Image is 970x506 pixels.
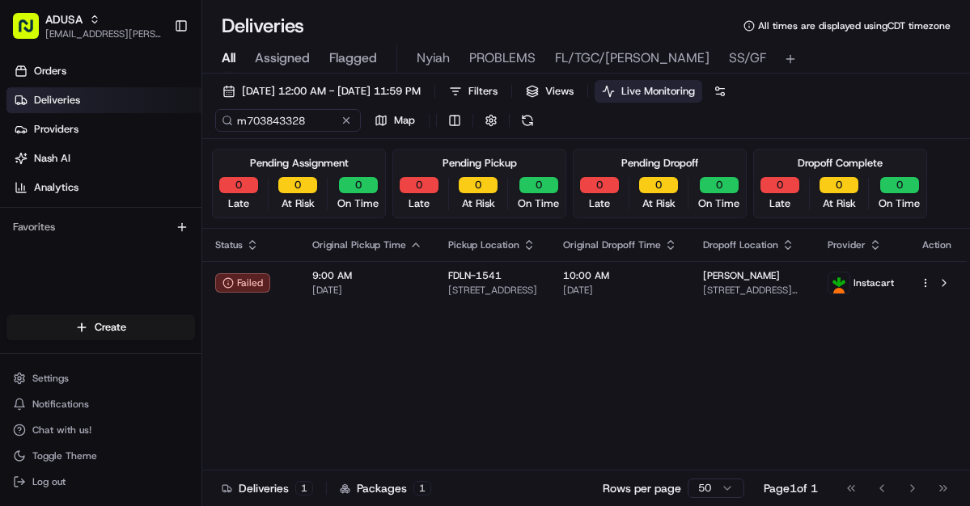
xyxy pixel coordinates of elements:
[6,393,195,415] button: Notifications
[758,19,951,32] span: All times are displayed using CDT timezone
[760,177,799,193] button: 0
[6,214,195,240] div: Favorites
[879,196,920,211] span: On Time
[312,238,406,251] span: Original Pickup Time
[255,48,310,68] span: Assigned
[32,398,89,411] span: Notifications
[823,196,856,211] span: At Risk
[621,84,695,99] span: Live Monitoring
[519,177,558,193] button: 0
[448,269,502,282] span: FDLN-1541
[6,445,195,467] button: Toggle Theme
[339,177,378,193] button: 0
[698,196,739,211] span: On Time
[642,196,676,211] span: At Risk
[212,149,386,218] div: Pending Assignment0Late0At Risk0On Time
[828,272,849,293] img: profile_instacart_ahold_partner.png
[764,480,818,496] div: Page 1 of 1
[880,177,919,193] button: 0
[329,48,377,68] span: Flagged
[545,84,574,99] span: Views
[442,80,505,103] button: Filters
[563,269,677,282] span: 10:00 AM
[32,372,69,385] span: Settings
[753,149,927,218] div: Dropoff Complete0Late0At Risk0On Time
[340,480,431,496] div: Packages
[519,80,581,103] button: Views
[215,80,428,103] button: [DATE] 12:00 AM - [DATE] 11:59 PM
[518,196,559,211] span: On Time
[34,93,80,108] span: Deliveries
[462,196,495,211] span: At Risk
[729,48,766,68] span: SS/GF
[580,177,619,193] button: 0
[459,177,498,193] button: 0
[854,276,894,289] span: Instacart
[32,475,66,488] span: Log out
[828,238,866,251] span: Provider
[703,284,802,297] span: [STREET_ADDRESS][PERSON_NAME]
[573,149,747,218] div: Pending Dropoff0Late0At Risk0On Time
[6,470,195,493] button: Log out
[6,116,201,142] a: Providers
[278,177,317,193] button: 0
[222,48,235,68] span: All
[215,109,361,132] input: Type to search
[703,238,778,251] span: Dropoff Location
[469,48,536,68] span: PROBLEMS
[215,238,243,251] span: Status
[228,196,249,211] span: Late
[45,11,83,27] button: ADUSA
[639,177,678,193] button: 0
[413,481,431,495] div: 1
[6,367,195,390] button: Settings
[443,156,517,171] div: Pending Pickup
[820,177,858,193] button: 0
[282,196,315,211] span: At Risk
[6,314,195,340] button: Create
[312,269,422,282] span: 9:00 AM
[6,145,201,171] a: Nash AI
[409,196,430,211] span: Late
[312,284,422,297] span: [DATE]
[920,238,954,251] div: Action
[6,6,167,45] button: ADUSA[EMAIL_ADDRESS][PERSON_NAME][DOMAIN_NAME]
[6,175,201,200] a: Analytics
[32,449,97,462] span: Toggle Theme
[516,109,539,132] button: Refresh
[222,13,304,39] h1: Deliveries
[448,284,537,297] span: [STREET_ADDRESS]
[417,48,450,68] span: Nyiah
[250,156,349,171] div: Pending Assignment
[219,177,258,193] button: 0
[95,320,126,335] span: Create
[700,177,739,193] button: 0
[32,424,91,436] span: Chat with us!
[295,481,313,495] div: 1
[563,284,677,297] span: [DATE]
[215,273,270,293] button: Failed
[394,113,415,128] span: Map
[392,149,566,218] div: Pending Pickup0Late0At Risk0On Time
[468,84,498,99] span: Filters
[34,64,66,78] span: Orders
[6,58,201,84] a: Orders
[6,419,195,441] button: Chat with us!
[337,196,379,211] span: On Time
[367,109,422,132] button: Map
[400,177,438,193] button: 0
[555,48,709,68] span: FL/TGC/[PERSON_NAME]
[798,156,883,171] div: Dropoff Complete
[589,196,610,211] span: Late
[222,480,313,496] div: Deliveries
[448,238,519,251] span: Pickup Location
[34,151,70,166] span: Nash AI
[595,80,702,103] button: Live Monitoring
[603,480,681,496] p: Rows per page
[45,27,161,40] button: [EMAIL_ADDRESS][PERSON_NAME][DOMAIN_NAME]
[621,156,698,171] div: Pending Dropoff
[242,84,421,99] span: [DATE] 12:00 AM - [DATE] 11:59 PM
